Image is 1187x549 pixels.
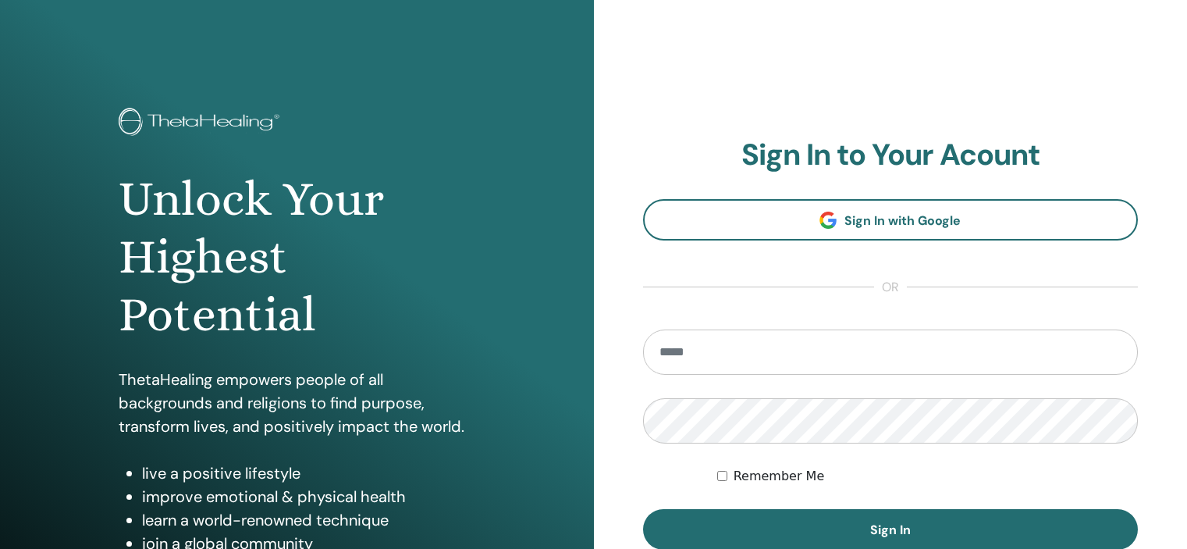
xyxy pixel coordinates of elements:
[119,170,475,344] h1: Unlock Your Highest Potential
[734,467,825,486] label: Remember Me
[870,522,911,538] span: Sign In
[142,508,475,532] li: learn a world-renowned technique
[643,137,1139,173] h2: Sign In to Your Acount
[119,368,475,438] p: ThetaHealing empowers people of all backgrounds and religions to find purpose, transform lives, a...
[874,278,907,297] span: or
[717,467,1138,486] div: Keep me authenticated indefinitely or until I manually logout
[844,212,961,229] span: Sign In with Google
[643,199,1139,241] a: Sign In with Google
[142,462,475,485] li: live a positive lifestyle
[142,485,475,508] li: improve emotional & physical health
